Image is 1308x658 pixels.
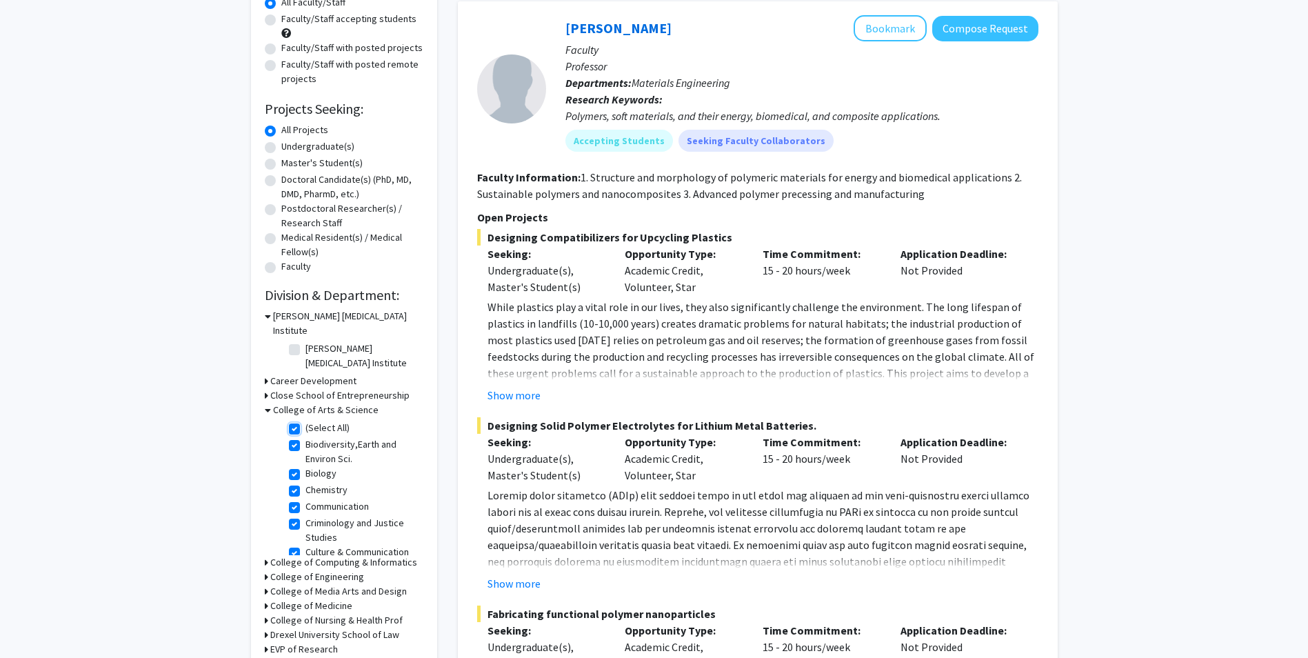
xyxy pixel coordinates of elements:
div: Not Provided [890,434,1028,483]
p: Seeking: [487,246,605,262]
div: Academic Credit, Volunteer, Star [614,246,752,295]
p: Time Commitment: [763,434,880,450]
button: Show more [487,575,541,592]
div: Undergraduate(s), Master's Student(s) [487,262,605,295]
span: While plastics play a vital role in our lives, they also significantly challenge the environment.... [487,300,1034,430]
label: Faculty [281,259,311,274]
mat-chip: Accepting Students [565,130,673,152]
p: Faculty [565,41,1038,58]
b: Departments: [565,76,632,90]
label: Biodiversity,Earth and Environ Sci. [305,437,420,466]
div: Academic Credit, Volunteer, Star [614,434,752,483]
p: Loremip dolor sitametco (ADIp) elit seddoei tempo in utl etdol mag aliquaen ad min veni-quisnostr... [487,487,1038,652]
label: Doctoral Candidate(s) (PhD, MD, DMD, PharmD, etc.) [281,172,423,201]
h3: College of Computing & Informatics [270,555,417,570]
p: Professor [565,58,1038,74]
span: Designing Compatibilizers for Upcycling Plastics [477,229,1038,246]
p: Open Projects [477,209,1038,226]
label: Faculty/Staff with posted remote projects [281,57,423,86]
label: Postdoctoral Researcher(s) / Research Staff [281,201,423,230]
label: Communication [305,499,369,514]
p: Application Deadline: [900,434,1018,450]
h3: Close School of Entrepreneurship [270,388,410,403]
p: Seeking: [487,434,605,450]
h3: College of Arts & Science [273,403,379,417]
p: Time Commitment: [763,246,880,262]
button: Compose Request to Christopher Li [932,16,1038,41]
label: Master's Student(s) [281,156,363,170]
button: Show more [487,387,541,403]
span: Designing Solid Polymer Electrolytes for Lithium Metal Batteries. [477,417,1038,434]
label: [PERSON_NAME] [MEDICAL_DATA] Institute [305,341,420,370]
iframe: Chat [10,596,59,648]
label: Culture & Communication [305,545,409,559]
label: Faculty/Staff accepting students [281,12,416,26]
h3: College of Nursing & Health Prof [270,613,403,628]
label: All Projects [281,123,328,137]
span: Fabricating functional polymer nanoparticles [477,606,1038,622]
p: Opportunity Type: [625,434,742,450]
label: Faculty/Staff with posted projects [281,41,423,55]
a: [PERSON_NAME] [565,19,672,37]
p: Opportunity Type: [625,246,742,262]
div: Undergraduate(s), Master's Student(s) [487,450,605,483]
div: 15 - 20 hours/week [752,246,890,295]
h3: EVP of Research [270,642,338,657]
div: Polymers, soft materials, and their energy, biomedical, and composite applications. [565,108,1038,124]
label: Undergraduate(s) [281,139,354,154]
h3: [PERSON_NAME] [MEDICAL_DATA] Institute [273,309,423,338]
label: Criminology and Justice Studies [305,516,420,545]
h3: Career Development [270,374,356,388]
label: Chemistry [305,483,348,497]
p: Application Deadline: [900,246,1018,262]
p: Application Deadline: [900,622,1018,639]
fg-read-more: 1. Structure and morphology of polymeric materials for energy and biomedical applications 2. Sust... [477,170,1022,201]
h3: College of Medicine [270,599,352,613]
h3: College of Media Arts and Design [270,584,407,599]
h2: Division & Department: [265,287,423,303]
b: Faculty Information: [477,170,581,184]
h3: College of Engineering [270,570,364,584]
p: Time Commitment: [763,622,880,639]
div: Not Provided [890,246,1028,295]
p: Seeking: [487,622,605,639]
div: 15 - 20 hours/week [752,434,890,483]
b: Research Keywords: [565,92,663,106]
label: (Select All) [305,421,350,435]
label: Biology [305,466,336,481]
h2: Projects Seeking: [265,101,423,117]
span: Materials Engineering [632,76,730,90]
button: Add Christopher Li to Bookmarks [854,15,927,41]
mat-chip: Seeking Faculty Collaborators [678,130,834,152]
h3: Drexel University School of Law [270,628,399,642]
p: Opportunity Type: [625,622,742,639]
label: Medical Resident(s) / Medical Fellow(s) [281,230,423,259]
